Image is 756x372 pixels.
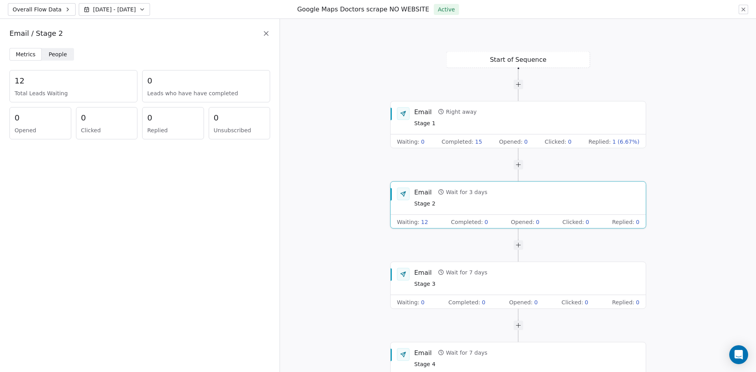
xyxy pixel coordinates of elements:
[414,119,477,128] span: Stage 1
[8,3,76,16] button: Overall Flow Data
[441,137,473,145] span: Completed :
[147,126,199,134] span: Replied
[79,3,150,16] button: [DATE] - [DATE]
[297,5,429,14] h1: Google Maps Doctors scrape NO WEBSITE
[612,218,634,226] span: Replied :
[15,75,24,86] span: 12
[81,126,133,134] span: Clicked
[511,218,534,226] span: Opened :
[414,187,432,196] div: Email
[545,137,566,145] span: Clicked :
[499,137,523,145] span: Opened :
[586,218,589,226] span: 0
[534,298,538,306] span: 0
[397,298,419,306] span: Waiting :
[524,137,528,145] span: 0
[421,298,424,306] span: 0
[15,126,66,134] span: Opened
[414,279,487,288] span: Stage 3
[536,218,539,226] span: 0
[612,137,639,145] span: 1 (6.67%)
[390,262,646,309] div: EmailWait for 7 daysStage 3Waiting:0Completed:0Opened:0Clicked:0Replied:0
[414,107,432,116] div: Email
[214,126,265,134] span: Unsubscribed
[93,6,136,13] span: [DATE] - [DATE]
[421,137,424,145] span: 0
[636,218,639,226] span: 0
[49,50,67,59] span: People
[414,360,487,368] span: Stage 4
[636,298,639,306] span: 0
[568,137,571,145] span: 0
[589,137,611,145] span: Replied :
[421,218,428,226] span: 12
[482,298,485,306] span: 0
[729,345,748,364] div: Open Intercom Messenger
[397,137,419,145] span: Waiting :
[214,112,219,123] span: 0
[9,28,63,39] span: Email / Stage 2
[438,6,455,13] span: Active
[81,112,86,123] span: 0
[475,137,482,145] span: 15
[390,181,646,229] div: EmailWait for 3 daysStage 2Waiting:12Completed:0Opened:0Clicked:0Replied:0
[147,75,152,86] span: 0
[414,348,432,357] div: Email
[448,298,480,306] span: Completed :
[561,298,583,306] span: Clicked :
[509,298,533,306] span: Opened :
[484,218,488,226] span: 0
[414,268,432,276] div: Email
[397,218,419,226] span: Waiting :
[15,89,132,97] span: Total Leads Waiting
[13,6,61,13] span: Overall Flow Data
[562,218,584,226] span: Clicked :
[414,199,487,208] span: Stage 2
[612,298,634,306] span: Replied :
[585,298,588,306] span: 0
[147,112,152,123] span: 0
[390,101,646,148] div: EmailRight awayStage 1Waiting:0Completed:15Opened:0Clicked:0Replied:1 (6.67%)
[15,112,20,123] span: 0
[147,89,265,97] span: Leads who have have completed
[451,218,483,226] span: Completed :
